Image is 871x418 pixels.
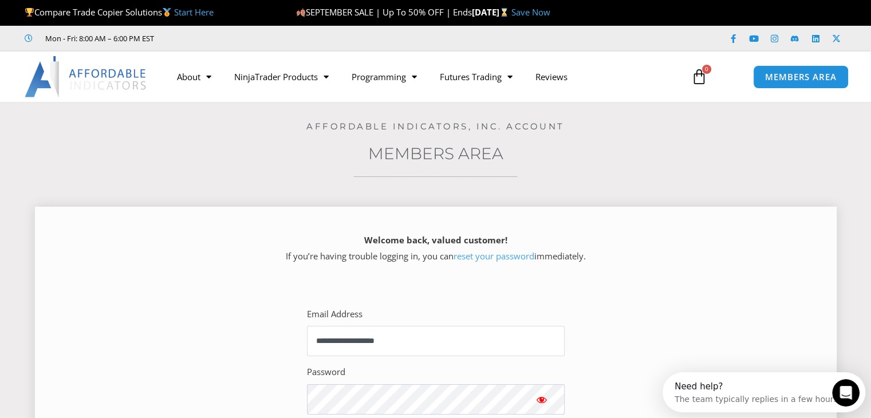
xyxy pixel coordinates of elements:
[306,121,565,132] a: Affordable Indicators, Inc. Account
[511,6,550,18] a: Save Now
[765,73,837,81] span: MEMBERS AREA
[307,364,345,380] label: Password
[12,19,178,31] div: The team typically replies in a few hours.
[832,379,860,407] iframe: Intercom live chat
[472,6,511,18] strong: [DATE]
[174,6,214,18] a: Start Here
[12,10,178,19] div: Need help?
[364,234,507,246] strong: Welcome back, valued customer!
[55,232,817,265] p: If you’re having trouble logging in, you can immediately.
[163,8,171,17] img: 🥇
[165,64,223,90] a: About
[368,144,503,163] a: Members Area
[170,33,342,44] iframe: Customer reviews powered by Trustpilot
[165,64,680,90] nav: Menu
[25,8,34,17] img: 🏆
[524,64,579,90] a: Reviews
[307,306,362,322] label: Email Address
[25,6,214,18] span: Compare Trade Copier Solutions
[674,60,724,93] a: 0
[454,250,534,262] a: reset your password
[753,65,849,89] a: MEMBERS AREA
[428,64,524,90] a: Futures Trading
[5,5,211,36] div: Open Intercom Messenger
[25,56,148,97] img: LogoAI | Affordable Indicators – NinjaTrader
[340,64,428,90] a: Programming
[42,31,154,45] span: Mon - Fri: 8:00 AM – 6:00 PM EST
[519,384,565,415] button: Show password
[296,6,472,18] span: SEPTEMBER SALE | Up To 50% OFF | Ends
[223,64,340,90] a: NinjaTrader Products
[702,65,711,74] span: 0
[500,8,509,17] img: ⌛
[663,372,865,412] iframe: Intercom live chat discovery launcher
[297,8,305,17] img: 🍂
